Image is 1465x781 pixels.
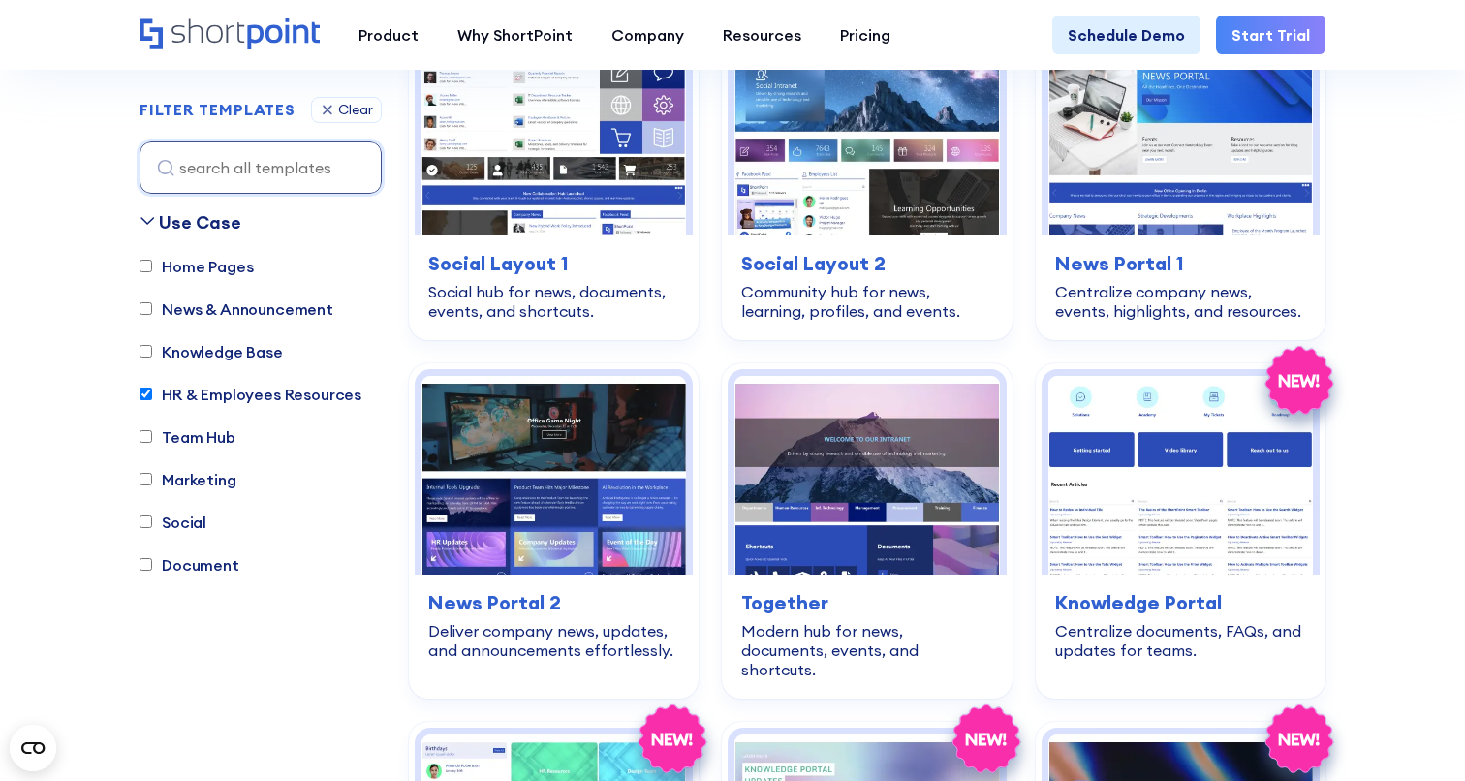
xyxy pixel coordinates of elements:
button: Open CMP widget [10,725,56,771]
input: Knowledge Base [140,346,152,359]
div: Pricing [840,23,890,47]
input: Team Hub [140,431,152,444]
a: Social Layout 2 – SharePoint Community Site: Community hub for news, learning, profiles, and even... [722,24,1012,340]
a: Pricing [821,16,910,54]
label: Marketing [140,468,236,491]
a: Why ShortPoint [438,16,592,54]
input: Social [140,516,152,529]
div: Social hub for news, documents, events, and shortcuts. [428,282,679,321]
div: Use Case [159,209,241,235]
label: Social [140,511,206,534]
a: Resources [703,16,821,54]
h3: Together [741,588,992,617]
a: Company [592,16,703,54]
h3: Social Layout 1 [428,249,679,278]
img: News Portal 2 – SharePoint News Post Template: Deliver company news, updates, and announcements e... [421,376,686,575]
a: Product [339,16,438,54]
div: Product [358,23,419,47]
input: search all templates [140,141,382,194]
div: Clear [338,104,373,117]
label: Home Pages [140,255,253,278]
a: News Portal 2 – SharePoint News Post Template: Deliver company news, updates, and announcements e... [409,363,699,699]
input: Home Pages [140,261,152,273]
label: Team Hub [140,425,235,449]
img: Social Layout 1 – SharePoint Social Intranet Template: Social hub for news, documents, events, an... [421,37,686,235]
input: News & Announcement [140,303,152,316]
div: Centralize documents, FAQs, and updates for teams. [1055,621,1306,660]
h3: Social Layout 2 [741,249,992,278]
a: Social Layout 1 – SharePoint Social Intranet Template: Social hub for news, documents, events, an... [409,24,699,340]
label: Knowledge Base [140,340,283,363]
a: Schedule Demo [1052,16,1200,54]
h3: News Portal 1 [1055,249,1306,278]
input: Document [140,559,152,572]
div: Centralize company news, events, highlights, and resources. [1055,282,1306,321]
div: Company [611,23,684,47]
div: Resources [723,23,801,47]
label: Document [140,553,239,577]
div: Deliver company news, updates, and announcements effortlessly. [428,621,679,660]
a: Marketing 2 – SharePoint Online Communication Site: Centralize company news, events, highlights, ... [1036,24,1325,340]
img: Together – Intranet Homepage Template: Modern hub for news, documents, events, and shortcuts. [734,376,999,575]
a: Knowledge Portal – SharePoint Knowledge Base Template: Centralize documents, FAQs, and updates fo... [1036,363,1325,699]
iframe: Chat Widget [1368,688,1465,781]
h3: Knowledge Portal [1055,588,1306,617]
input: HR & Employees Resources [140,389,152,401]
label: News & Announcement [140,297,333,321]
h3: News Portal 2 [428,588,679,617]
div: Why ShortPoint [457,23,573,47]
div: Community hub for news, learning, profiles, and events. [741,282,992,321]
a: Home [140,18,320,51]
input: Marketing [140,474,152,486]
img: Social Layout 2 – SharePoint Community Site: Community hub for news, learning, profiles, and events. [734,37,999,235]
a: Start Trial [1216,16,1325,54]
a: Together – Intranet Homepage Template: Modern hub for news, documents, events, and shortcuts.Toge... [722,363,1012,699]
label: HR & Employees Resources [140,383,361,406]
img: Knowledge Portal – SharePoint Knowledge Base Template: Centralize documents, FAQs, and updates fo... [1048,376,1313,575]
div: Modern hub for news, documents, events, and shortcuts. [741,621,992,679]
div: FILTER TEMPLATES [140,103,296,118]
img: Marketing 2 – SharePoint Online Communication Site: Centralize company news, events, highlights, ... [1048,37,1313,235]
